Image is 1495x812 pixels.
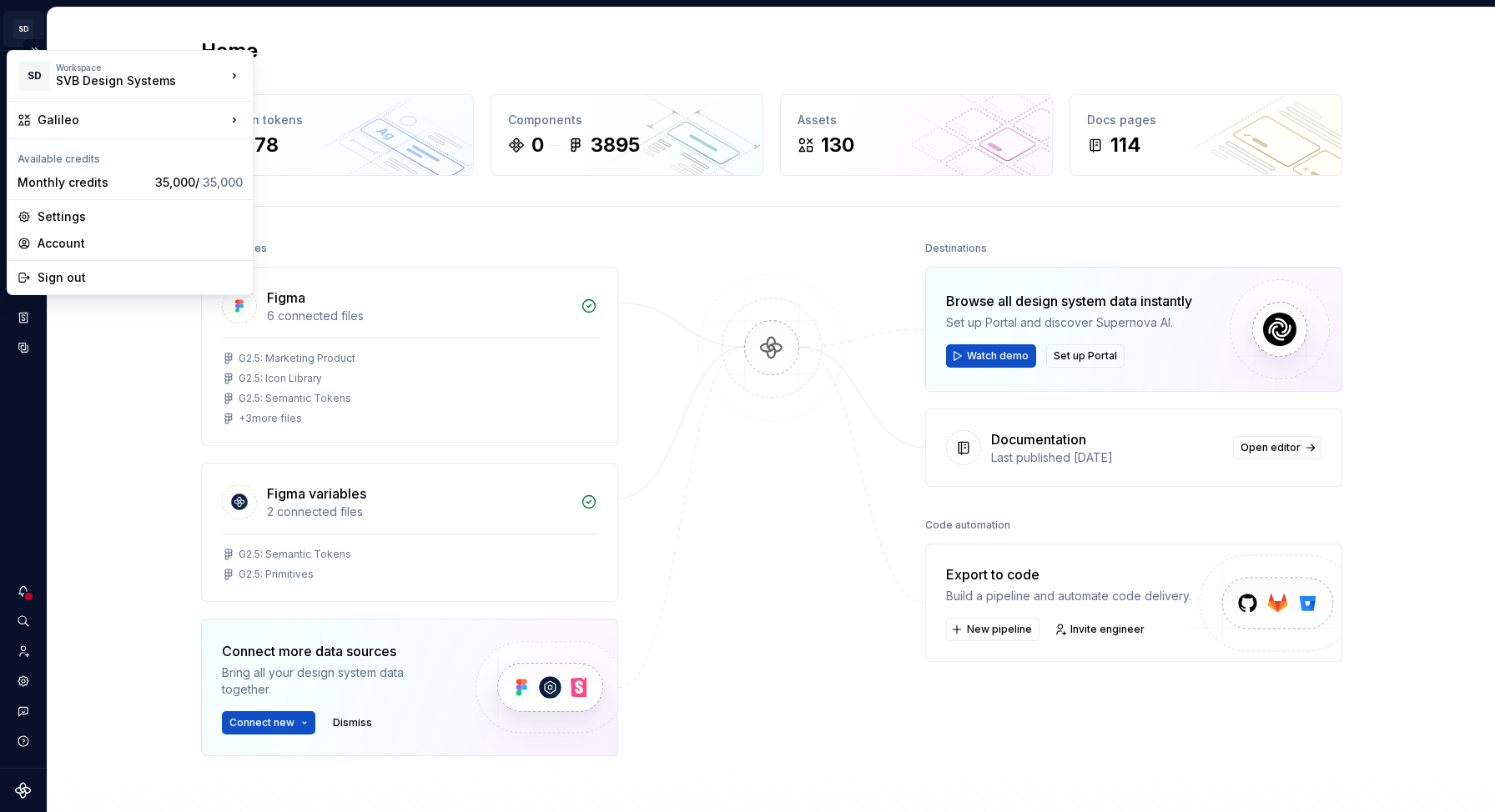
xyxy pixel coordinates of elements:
[38,112,226,128] div: Galileo
[38,208,243,225] div: Settings
[56,63,226,73] div: Workspace
[38,235,243,252] div: Account
[38,269,243,286] div: Sign out
[203,175,243,189] span: 35,000
[155,175,243,189] span: 35,000 /
[18,174,148,191] div: Monthly credits
[11,143,249,169] div: Available credits
[56,73,198,89] div: SVB Design Systems
[19,61,49,91] div: SD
